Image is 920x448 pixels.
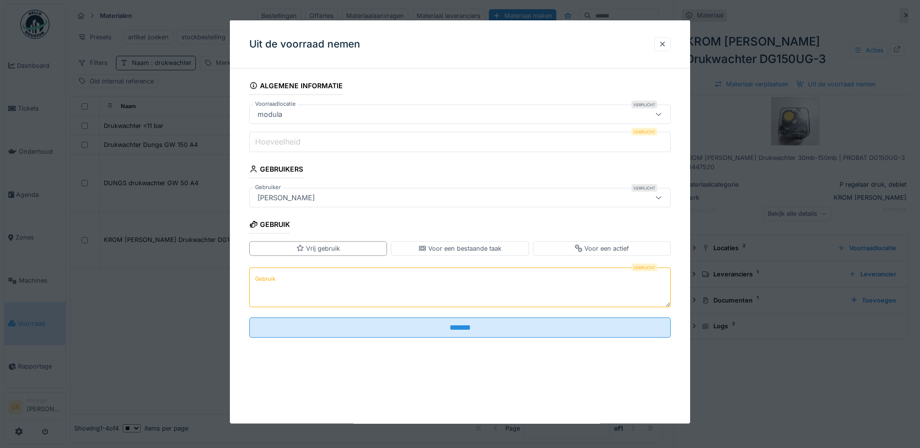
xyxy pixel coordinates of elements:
[253,136,303,147] label: Hoeveelheid
[254,109,286,120] div: modula
[631,101,657,109] div: Verplicht
[575,244,629,253] div: Voor een actief
[631,128,657,136] div: Verplicht
[249,79,343,95] div: Algemene informatie
[631,263,657,271] div: Verplicht
[631,184,657,192] div: Verplicht
[249,162,303,178] div: Gebruikers
[253,183,283,192] label: Gebruiker
[249,217,290,234] div: Gebruik
[419,244,501,253] div: Voor een bestaande taak
[253,100,298,108] label: Voorraadlocatie
[253,272,277,285] label: Gebruik
[296,244,340,253] div: Vrij gebruik
[249,38,360,50] h3: Uit de voorraad nemen
[254,192,319,203] div: [PERSON_NAME]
